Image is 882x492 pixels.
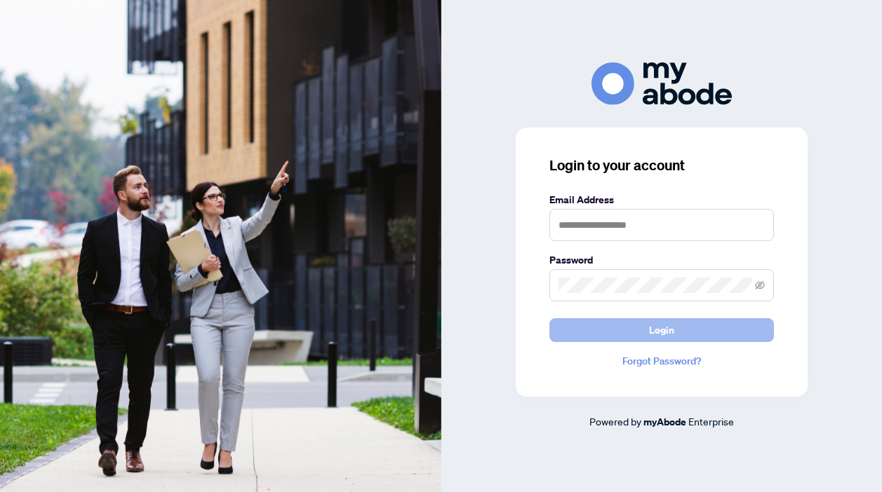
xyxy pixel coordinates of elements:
[549,318,774,342] button: Login
[592,62,732,105] img: ma-logo
[549,192,774,207] label: Email Address
[549,252,774,268] label: Password
[649,319,674,341] span: Login
[643,414,686,430] a: myAbode
[589,415,641,428] span: Powered by
[755,280,765,290] span: eye-invisible
[549,353,774,369] a: Forgot Password?
[549,156,774,175] h3: Login to your account
[688,415,734,428] span: Enterprise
